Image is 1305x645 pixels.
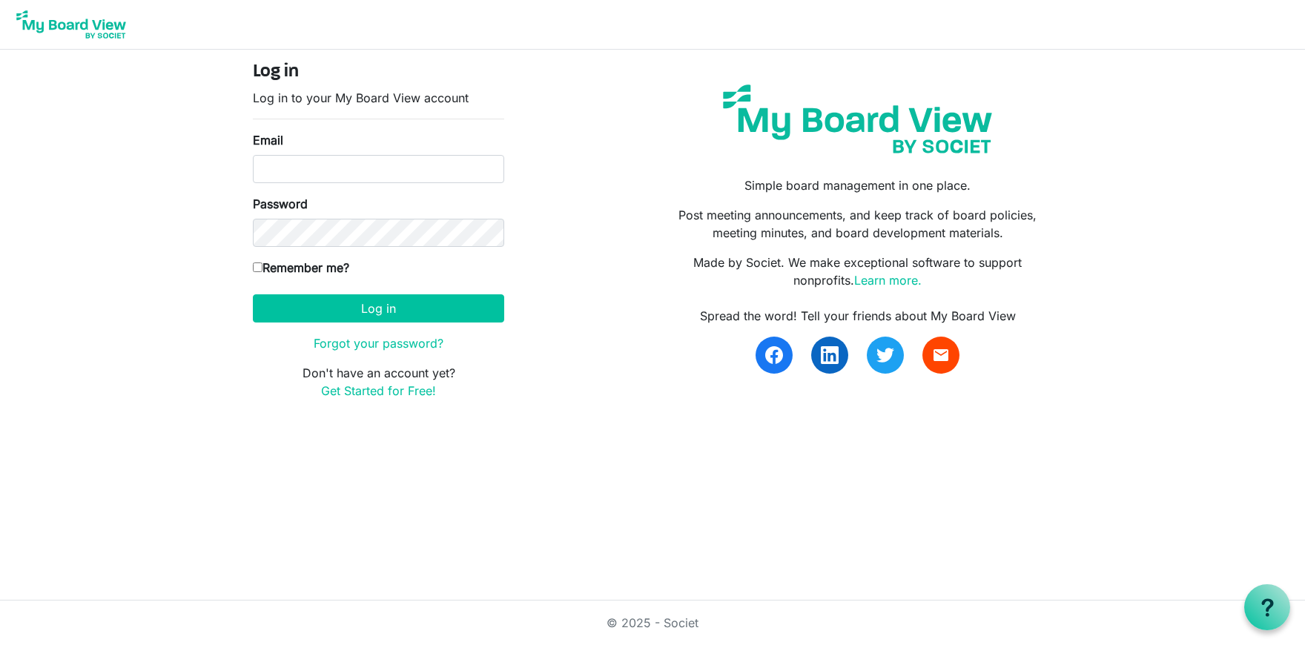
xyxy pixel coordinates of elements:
p: Log in to your My Board View account [253,89,504,107]
img: facebook.svg [765,346,783,364]
h4: Log in [253,62,504,83]
img: my-board-view-societ.svg [712,73,1003,165]
img: twitter.svg [876,346,894,364]
p: Simple board management in one place. [664,176,1052,194]
img: linkedin.svg [821,346,839,364]
a: email [922,337,959,374]
p: Post meeting announcements, and keep track of board policies, meeting minutes, and board developm... [664,206,1052,242]
a: Learn more. [854,273,922,288]
button: Log in [253,294,504,322]
div: Spread the word! Tell your friends about My Board View [664,307,1052,325]
label: Password [253,195,308,213]
label: Remember me? [253,259,349,277]
a: Get Started for Free! [321,383,436,398]
input: Remember me? [253,262,262,272]
span: email [932,346,950,364]
p: Made by Societ. We make exceptional software to support nonprofits. [664,254,1052,289]
a: Forgot your password? [314,336,443,351]
p: Don't have an account yet? [253,364,504,400]
img: My Board View Logo [12,6,130,43]
a: © 2025 - Societ [607,615,698,630]
label: Email [253,131,283,149]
